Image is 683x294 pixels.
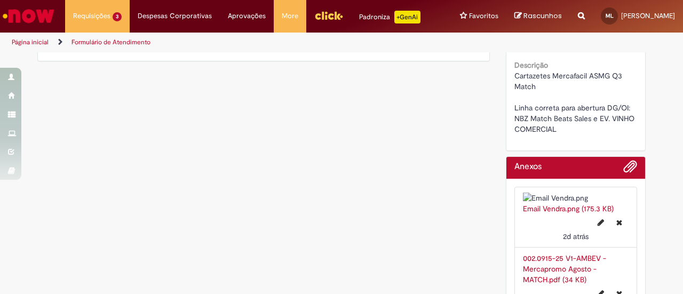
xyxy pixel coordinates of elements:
button: Excluir Email Vendra.png [610,214,629,231]
h2: Anexos [514,162,542,172]
a: Página inicial [12,38,49,46]
span: Favoritos [469,11,498,21]
a: Rascunhos [514,11,562,21]
span: Despesas Corporativas [138,11,212,21]
span: Requisições [73,11,110,21]
img: Email Vendra.png [523,193,629,203]
span: ML [606,12,614,19]
button: Adicionar anexos [623,160,637,179]
time: 26/08/2025 18:44:17 [563,232,589,241]
span: More [282,11,298,21]
a: 002.0915-25 V1-AMBEV - Mercapromo Agosto - MATCH.pdf (34 KB) [523,253,606,284]
b: Descrição [514,60,548,70]
button: Editar nome de arquivo Email Vendra.png [591,214,610,231]
span: 3 [113,12,122,21]
span: Cartazetes Mercafacil ASMG Q3 Match Linha correta para abertura DG/OI: NBZ Match Beats Sales e EV... [514,71,637,134]
span: Aprovações [228,11,266,21]
a: Email Vendra.png (175.3 KB) [523,204,614,213]
img: click_logo_yellow_360x200.png [314,7,343,23]
div: Padroniza [359,11,420,23]
p: +GenAi [394,11,420,23]
a: Formulário de Atendimento [72,38,150,46]
span: [PERSON_NAME] [621,11,675,20]
ul: Trilhas de página [8,33,447,52]
img: ServiceNow [1,5,56,27]
span: 2d atrás [563,232,589,241]
span: Rascunhos [523,11,562,21]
